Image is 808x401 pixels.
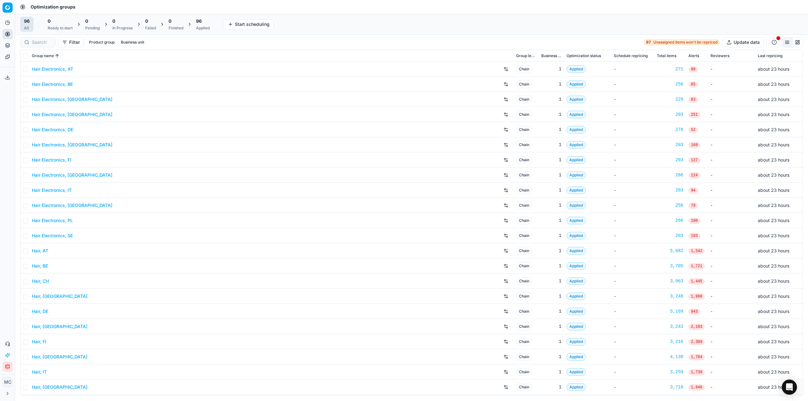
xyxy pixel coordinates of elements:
[541,233,561,239] div: 1
[516,156,532,164] span: Chain
[644,39,720,45] a: 87Unassigned items won't be repriced
[567,111,586,118] span: Applied
[541,323,561,330] div: 1
[3,377,12,387] span: MC
[688,112,700,118] span: 251
[688,263,705,269] span: 1,721
[516,323,532,330] span: Chain
[32,111,112,118] a: Hair Electronics, [GEOGRAPHIC_DATA]
[657,308,683,315] a: 5,169
[653,40,717,45] span: Unassigned items won't be repriced
[31,4,75,10] span: Optimization groups
[3,377,13,387] button: MC
[516,232,532,239] span: Chain
[567,202,586,209] span: Applied
[611,77,654,92] td: -
[32,202,112,209] a: Hair Electronics, [GEOGRAPHIC_DATA]
[32,142,112,148] a: Hair Electronics, [GEOGRAPHIC_DATA]
[567,383,586,391] span: Applied
[657,384,683,390] div: 3,718
[708,380,755,395] td: -
[541,384,561,390] div: 1
[614,53,648,58] span: Schedule repricing
[657,233,683,239] div: 203
[567,126,586,133] span: Applied
[758,157,789,162] span: about 23 hours
[567,171,586,179] span: Applied
[541,248,561,254] div: 1
[708,213,755,228] td: -
[657,53,676,58] span: Total items
[567,292,586,300] span: Applied
[688,66,698,73] span: 80
[611,289,654,304] td: -
[758,66,789,72] span: about 23 hours
[169,26,183,31] div: Finished
[758,187,789,193] span: about 23 hours
[758,369,789,374] span: about 23 hours
[688,187,698,194] span: 94
[32,339,46,345] a: Hair, FI
[758,218,789,223] span: about 23 hours
[541,127,561,133] div: 1
[657,278,683,284] a: 3,963
[611,349,654,364] td: -
[32,263,48,269] a: Hair, BE
[758,278,789,284] span: about 23 hours
[567,308,586,315] span: Applied
[567,186,586,194] span: Applied
[657,293,683,299] a: 3,248
[516,353,532,361] span: Chain
[758,354,789,359] span: about 23 hours
[24,26,30,31] div: All
[567,262,586,270] span: Applied
[32,354,87,360] a: Hair, [GEOGRAPHIC_DATA]
[722,37,764,47] button: Update data
[516,338,532,345] span: Chain
[708,152,755,168] td: -
[611,183,654,198] td: -
[708,243,755,258] td: -
[32,53,54,58] span: Group name
[516,217,532,224] span: Chain
[611,228,654,243] td: -
[657,323,683,330] a: 3,243
[758,233,789,238] span: about 23 hours
[567,277,586,285] span: Applied
[118,38,147,46] button: Business unit
[85,26,100,31] div: Pending
[516,247,532,255] span: Chain
[567,323,586,330] span: Applied
[516,126,532,133] span: Chain
[657,111,683,118] a: 203
[646,40,651,45] strong: 87
[708,77,755,92] td: -
[688,354,705,360] span: 1,784
[516,186,532,194] span: Chain
[657,187,683,193] a: 203
[567,65,586,73] span: Applied
[758,309,789,314] span: about 23 hours
[708,92,755,107] td: -
[541,293,561,299] div: 1
[541,66,561,72] div: 1
[32,233,73,239] a: Hair Electronics, SE
[657,369,683,375] a: 3,259
[708,198,755,213] td: -
[541,278,561,284] div: 1
[657,127,683,133] a: 278
[567,247,586,255] span: Applied
[541,96,561,103] div: 1
[611,122,654,137] td: -
[657,142,683,148] a: 203
[708,107,755,122] td: -
[611,92,654,107] td: -
[657,354,683,360] a: 4,138
[31,4,75,10] nav: breadcrumb
[516,308,532,315] span: Chain
[611,168,654,183] td: -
